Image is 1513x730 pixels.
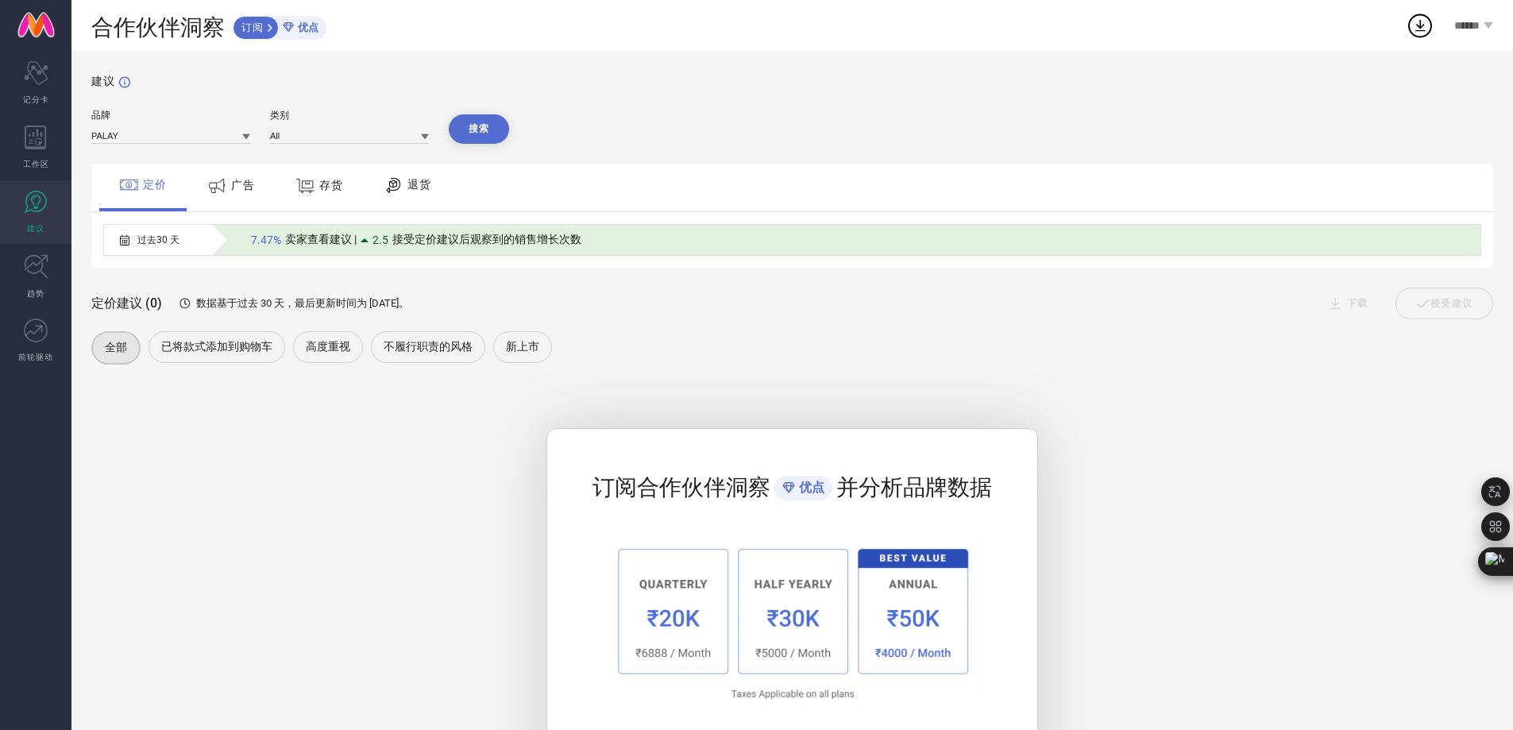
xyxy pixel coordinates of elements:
font: 合作伙伴洞察 [91,9,225,41]
font: 工作区 [23,157,49,169]
font: 优点 [298,21,318,33]
font: 品牌 [91,110,110,121]
font: 数据基于过去 30 天，最后更新时间为 [196,297,367,309]
div: 接受建议 [1395,288,1493,319]
font: 不履行职责的风格 [384,340,473,353]
button: 搜索 [449,114,509,144]
font: 过去 [137,234,156,245]
div: 已查看当前洞察类型建议的卖家百分比 [243,229,589,251]
font: 天 [170,234,179,245]
font: 存货 [319,179,343,191]
font: 建议 [27,222,44,234]
font: 接受定价建议后观察到的销售增长次数 [392,233,581,245]
font: 合作伙伴洞察 [637,469,770,501]
font: 7.47% [251,234,281,246]
font: 广告 [231,179,255,191]
font: [DATE] [369,297,399,309]
a: 订阅优点 [233,12,326,40]
font: 订阅 [241,21,264,33]
font: 2.5 [372,234,388,246]
font: 30 [156,234,168,245]
img: 1a6fb96cb29458d7132d4e38d36bc9c7.png [603,535,981,710]
font: 高度重视 [306,340,350,353]
font: 。 [399,297,409,309]
font: 并分析品牌数据 [836,474,992,500]
font: 趋势 [27,287,44,299]
font: 订阅 [592,474,637,500]
font: 记分卡 [23,93,49,105]
font: 优点 [799,480,824,495]
font: 建议 [91,75,115,87]
font: 类别 [270,110,289,121]
div: 打开下载列表 [1406,11,1434,40]
font: 定价建议 (0) [91,295,162,311]
font: 退货 [407,178,431,191]
font: 搜索 [469,123,489,134]
font: 定价 [143,178,167,191]
font: 前轮驱动 [18,350,53,362]
font: 全部 [105,341,127,353]
font: 卖家查看建议 | [285,233,357,245]
font: 已将款式添加到购物车 [161,340,272,353]
font: 新上市 [506,340,539,353]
